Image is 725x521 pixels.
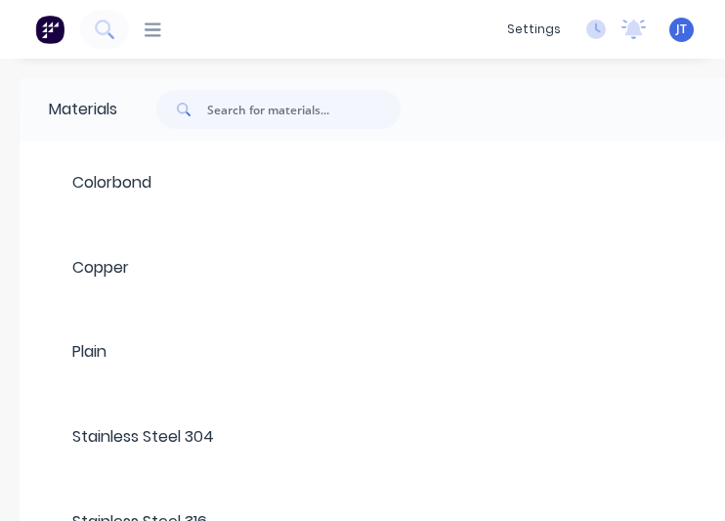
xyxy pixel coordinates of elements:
[676,21,687,38] span: JT
[49,425,214,449] div: Stainless Steel 304
[49,171,151,195] div: Colorbond
[20,78,117,141] div: Materials
[497,15,571,44] div: settings
[49,256,129,280] div: Copper
[207,90,401,129] input: Search for materials...
[35,15,64,44] img: Factory
[49,340,107,364] div: Plain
